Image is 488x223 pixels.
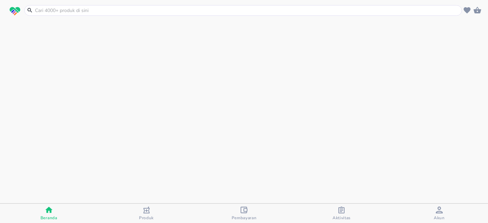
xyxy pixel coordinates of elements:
input: Cari 4000+ produk di sini [34,7,460,14]
span: Pembayaran [232,215,257,221]
img: logo_swiperx_s.bd005f3b.svg [10,7,20,16]
button: Produk [97,204,195,223]
button: Pembayaran [195,204,293,223]
span: Produk [139,215,154,221]
button: Akun [391,204,488,223]
span: Beranda [40,215,57,221]
button: Aktivitas [293,204,390,223]
span: Akun [434,215,445,221]
span: Aktivitas [333,215,351,221]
